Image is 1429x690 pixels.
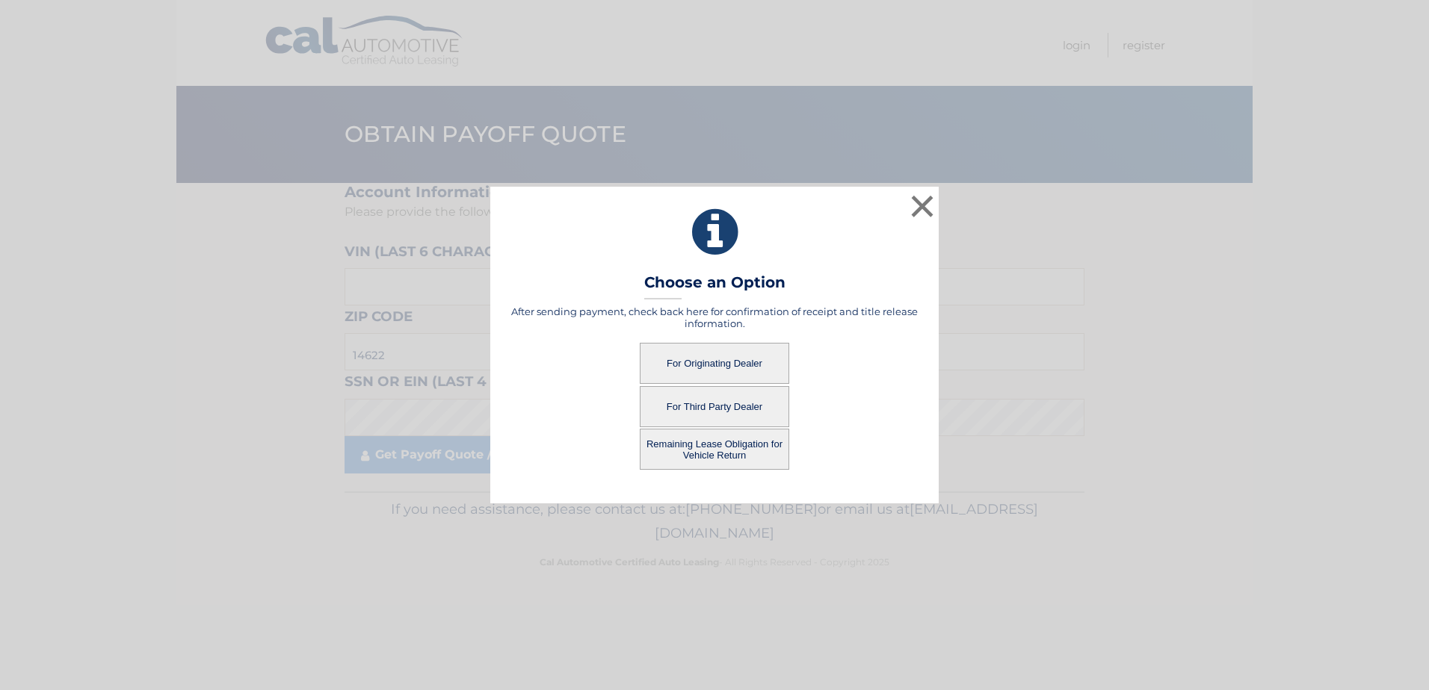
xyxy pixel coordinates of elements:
button: For Third Party Dealer [640,386,789,427]
button: For Originating Dealer [640,343,789,384]
button: Remaining Lease Obligation for Vehicle Return [640,429,789,470]
h3: Choose an Option [644,273,786,299]
h5: After sending payment, check back here for confirmation of receipt and title release information. [509,305,920,329]
button: × [907,191,937,221]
